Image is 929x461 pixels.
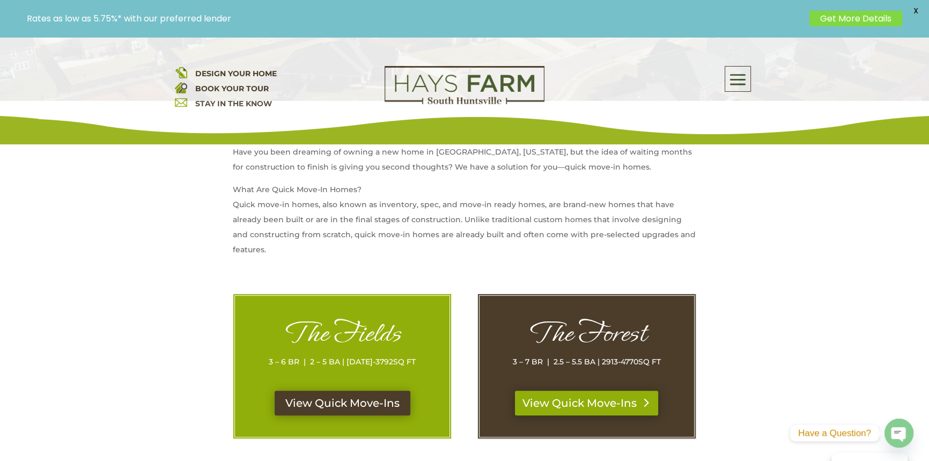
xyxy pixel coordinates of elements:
h1: The Forest [501,317,673,354]
a: Get More Details [809,11,902,26]
img: book your home tour [175,81,187,93]
span: SQ FT [638,357,661,367]
span: X [908,3,924,19]
span: 3 – 6 BR | 2 – 5 BA | [DATE]-3792 [269,357,393,367]
a: DESIGN YOUR HOME [195,69,277,78]
img: design your home [175,66,187,78]
a: View Quick Move-Ins [275,391,410,415]
h1: The Fields [256,317,428,354]
span: SQ FT [393,357,416,367]
img: Logo [385,66,544,105]
a: hays farm homes huntsville development [385,97,544,107]
p: Rates as low as 5.75%* with our preferred lender [27,13,804,24]
p: 3 – 7 BR | 2.5 – 5.5 BA | 2913-4770 [501,354,673,369]
p: What Are Quick Move-In Homes? Quick move-in homes, also known as inventory, spec, and move-in rea... [233,182,696,265]
a: BOOK YOUR TOUR [195,84,269,93]
a: STAY IN THE KNOW [195,99,272,108]
p: Have you been dreaming of owning a new home in [GEOGRAPHIC_DATA], [US_STATE], but the idea of wai... [233,144,696,182]
a: View Quick Move-Ins [515,391,658,415]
